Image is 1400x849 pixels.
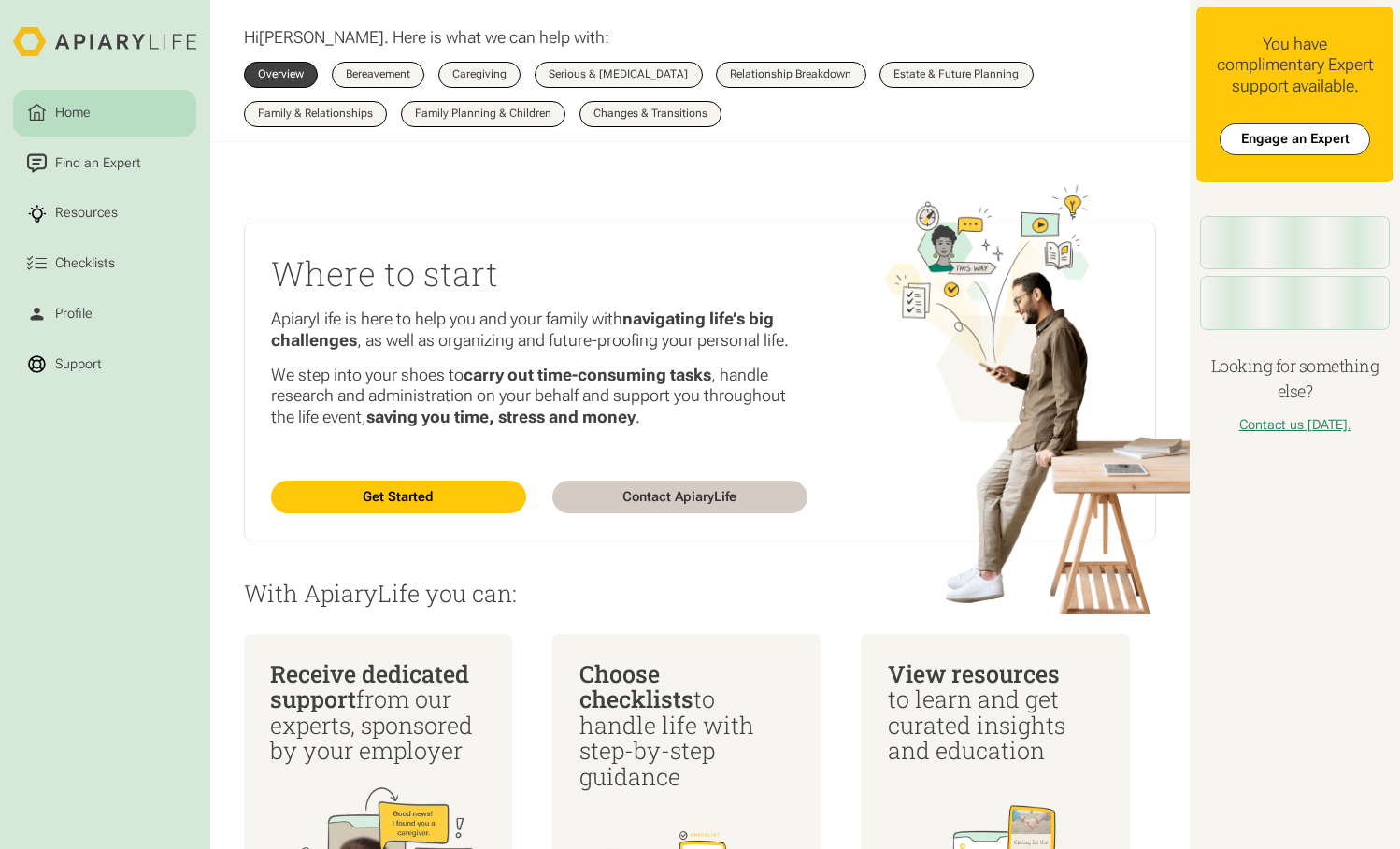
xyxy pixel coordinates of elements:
[52,304,96,324] div: Profile
[888,661,1103,765] div: to learn and get curated insights and education
[258,108,373,120] div: Family & Relationships
[579,661,794,790] div: to handle life with step-by-step guidance
[244,27,609,48] p: Hi . Here is what we can help with:
[346,69,410,80] div: Bereavement
[593,108,707,120] div: Changes & Transitions
[879,62,1034,88] a: Estate & Future Planning
[893,69,1019,80] div: Estate & Future Planning
[52,354,106,375] div: Support
[13,291,196,338] a: Profile
[271,251,807,295] h2: Where to start
[13,341,196,388] a: Support
[716,62,866,88] a: Relationship Breakdown
[52,153,145,174] div: Find an Expert
[270,661,485,765] div: from our experts, sponsored by your employer
[438,62,521,88] a: Caregiving
[52,204,121,224] div: Resources
[401,101,566,127] a: Family Planning & Children
[552,481,807,512] a: Contact ApiaryLife
[13,90,196,137] a: Home
[13,139,196,186] a: Find an Expert
[1210,34,1380,96] div: You have complimentary Expert support available.
[270,658,469,715] span: Receive dedicated support
[452,69,507,80] div: Caregiving
[366,407,636,426] strong: saving you time, stress and money
[1239,417,1351,433] a: Contact us [DATE].
[244,62,319,88] a: Overview
[415,108,551,120] div: Family Planning & Children
[332,62,425,88] a: Bereavement
[1196,353,1393,404] h4: Looking for something else?
[464,365,711,384] strong: carry out time-consuming tasks
[259,27,384,47] span: [PERSON_NAME]
[271,481,525,512] a: Get Started
[549,69,688,80] div: Serious & [MEDICAL_DATA]
[271,365,807,427] p: We step into your shoes to , handle research and administration on your behalf and support you th...
[271,309,807,351] p: ApiaryLife is here to help you and your family with , as well as organizing and future-proofing y...
[271,309,774,349] strong: navigating life’s big challenges
[579,101,722,127] a: Changes & Transitions
[579,658,693,715] span: Choose checklists
[535,62,703,88] a: Serious & [MEDICAL_DATA]
[888,658,1060,689] span: View resources
[1220,123,1370,155] a: Engage an Expert
[244,101,388,127] a: Family & Relationships
[730,69,851,80] div: Relationship Breakdown
[13,190,196,237] a: Resources
[244,581,1157,607] p: With ApiaryLife you can:
[13,240,196,287] a: Checklists
[52,103,94,123] div: Home
[52,253,119,274] div: Checklists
